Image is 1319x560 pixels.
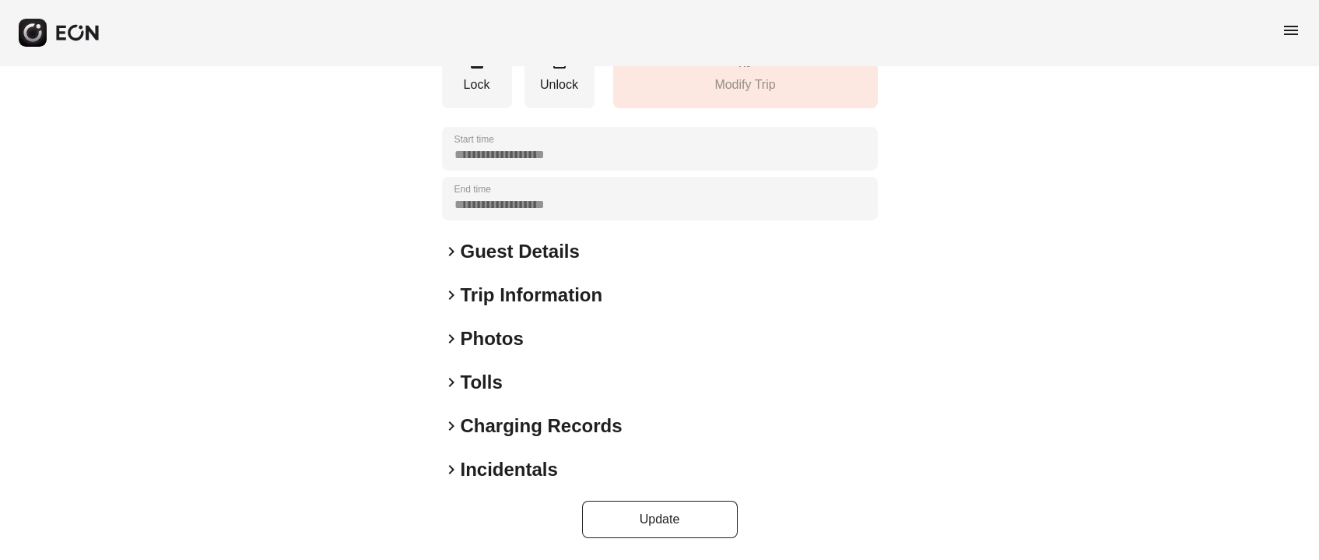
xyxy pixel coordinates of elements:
span: menu [1282,21,1300,40]
button: Lock [442,44,512,108]
h2: Guest Details [461,239,580,264]
span: keyboard_arrow_right [442,286,461,305]
h2: Charging Records [461,414,623,438]
h2: Tolls [461,370,503,395]
p: Unlock [532,76,587,94]
h2: Photos [461,326,524,351]
p: Lock [450,76,504,94]
span: keyboard_arrow_right [442,417,461,435]
span: keyboard_arrow_right [442,329,461,348]
span: keyboard_arrow_right [442,460,461,479]
h2: Incidentals [461,457,558,482]
span: keyboard_arrow_right [442,373,461,392]
button: Unlock [524,44,595,108]
h2: Trip Information [461,283,603,308]
span: keyboard_arrow_right [442,242,461,261]
button: Update [582,501,738,538]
